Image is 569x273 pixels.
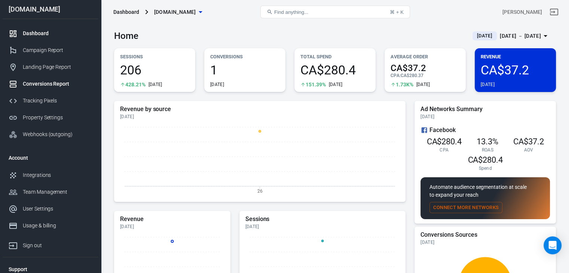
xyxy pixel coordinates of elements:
span: CA$280.4 [300,64,370,76]
p: Conversions [210,53,279,61]
div: Account id: YQDf6Ddj [502,8,542,16]
button: [DATE][DATE] － [DATE] [466,30,556,42]
div: Webhooks (outgoing) [23,131,92,138]
li: Account [3,149,98,167]
tspan: 26 [257,188,263,193]
div: Tracking Pixels [23,97,92,105]
span: CPA [440,147,449,153]
a: Dashboard [3,25,98,42]
svg: Facebook Ads [420,126,428,135]
div: User Settings [23,205,92,213]
a: Sign out [545,3,563,21]
span: ROAS [482,147,493,153]
a: Sign out [3,234,98,254]
a: User Settings [3,200,98,217]
div: Usage & billing [23,222,92,230]
button: Find anything...⌘ + K [260,6,410,18]
div: [DATE] [245,224,400,230]
div: [DATE] [420,114,550,120]
div: Sign out [23,242,92,249]
span: CA$280.4 [426,137,462,146]
div: Campaign Report [23,46,92,54]
p: Average Order [391,53,460,61]
p: Sessions [120,53,189,61]
span: CA$37.2 [481,64,550,76]
h3: Home [114,31,138,41]
span: Spend [478,165,492,171]
span: CPA : [391,73,401,78]
div: Conversions Report [23,80,92,88]
div: Dashboard [113,8,139,16]
a: Webhooks (outgoing) [3,126,98,143]
button: Connect More Networks [429,202,502,214]
a: Tracking Pixels [3,92,98,109]
a: Team Management [3,184,98,200]
div: ⌘ + K [390,9,404,15]
span: CA$280.4 [468,155,503,165]
div: Dashboard [23,30,92,37]
a: Integrations [3,167,98,184]
div: Landing Page Report [23,63,92,71]
div: [DOMAIN_NAME] [3,6,98,13]
div: [DATE] [481,82,495,88]
a: Conversions Report [3,76,98,92]
a: Property Settings [3,109,98,126]
div: [DATE] [120,114,400,120]
div: [DATE] [329,82,343,88]
div: [DATE] [416,82,430,88]
span: Find anything... [274,9,308,15]
span: aisoloops.com [154,7,196,17]
span: 1.73K% [396,82,413,87]
span: [DATE] [474,32,495,40]
p: Total Spend [300,53,370,61]
p: Automate audience segmentation at scale to expand your reach [429,183,541,199]
div: [DATE] [120,224,224,230]
div: Integrations [23,171,92,179]
span: CA$280.37 [401,73,423,78]
div: [DATE] [210,82,224,88]
span: 151.39% [306,82,326,87]
span: 206 [120,64,189,76]
p: Revenue [481,53,550,61]
span: CA$37.2 [391,64,460,73]
h5: Conversions Sources [420,231,550,239]
div: Facebook [420,126,550,135]
span: 1 [210,64,279,76]
span: 428.21% [125,82,146,87]
h5: Ad Networks Summary [420,105,550,113]
span: AOV [524,147,533,153]
span: CA$37.2 [513,137,544,146]
h5: Revenue by source [120,105,400,113]
a: Usage & billing [3,217,98,234]
span: 13.3% [477,137,498,146]
div: Team Management [23,188,92,196]
div: [DATE] [420,239,550,245]
button: [DOMAIN_NAME] [151,5,205,19]
div: Property Settings [23,114,92,122]
h5: Revenue [120,215,224,223]
a: Campaign Report [3,42,98,59]
div: [DATE] － [DATE] [500,31,541,41]
div: Open Intercom Messenger [544,236,562,254]
h5: Sessions [245,215,400,223]
div: [DATE] [149,82,162,88]
a: Landing Page Report [3,59,98,76]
